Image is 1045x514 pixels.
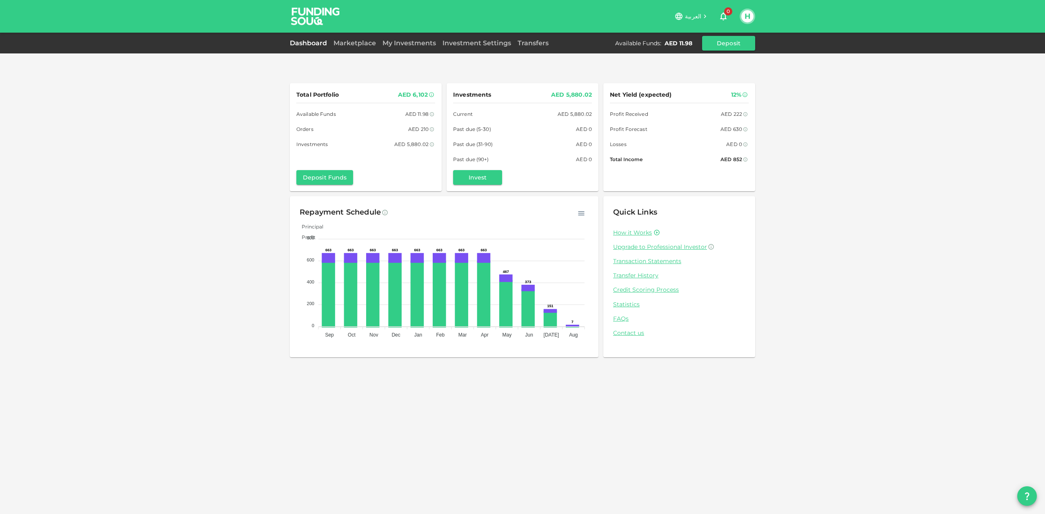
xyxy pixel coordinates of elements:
div: Available Funds : [615,39,661,47]
button: question [1017,486,1037,506]
button: 0 [715,8,731,24]
span: Quick Links [613,208,657,217]
div: AED 0 [576,140,592,148]
span: Past due (90+) [453,155,489,164]
a: Investment Settings [439,39,514,47]
tspan: Aug [569,332,578,338]
div: AED 0 [726,140,742,148]
div: AED 5,880.02 [558,110,592,118]
tspan: Jun [525,332,533,338]
div: AED 11.98 [665,39,692,47]
tspan: Mar [458,332,467,338]
div: AED 852 [720,155,742,164]
div: AED 5,880.02 [551,90,592,100]
div: AED 222 [721,110,742,118]
button: Deposit [702,36,755,51]
button: Deposit Funds [296,170,353,185]
span: Profit [296,234,316,240]
div: Repayment Schedule [300,206,381,219]
a: Marketplace [330,39,379,47]
a: Dashboard [290,39,330,47]
tspan: Jan [414,332,422,338]
span: Profit Forecast [610,125,647,133]
span: Current [453,110,473,118]
div: 12% [731,90,741,100]
a: Contact us [613,329,745,337]
button: Invest [453,170,502,185]
span: Past due (31-90) [453,140,493,148]
tspan: 600 [307,257,314,262]
div: AED 6,102 [398,90,428,100]
tspan: 800 [307,235,314,240]
span: العربية [685,13,701,20]
span: Net Yield (expected) [610,90,672,100]
a: How it Works [613,229,652,237]
span: 0 [724,7,732,16]
span: Total Income [610,155,643,164]
a: Transaction Statements [613,257,745,265]
span: Losses [610,140,627,148]
tspan: 0 [312,323,314,328]
div: AED 210 [408,125,429,133]
div: AED 5,880.02 [394,140,429,148]
div: AED 0 [576,125,592,133]
tspan: Dec [391,332,400,338]
span: Past due (5-30) [453,125,491,133]
span: Investments [296,140,328,148]
button: H [741,10,754,22]
a: Statistics [613,301,745,308]
tspan: 200 [307,301,314,306]
span: Total Portfolio [296,90,339,100]
a: My Investments [379,39,439,47]
span: Upgrade to Professional Investor [613,243,707,250]
tspan: Apr [481,332,489,338]
tspan: 400 [307,279,314,284]
div: AED 11.98 [405,110,429,118]
tspan: [DATE] [544,332,559,338]
a: FAQs [613,315,745,323]
div: AED 630 [720,125,742,133]
span: Investments [453,90,491,100]
a: Transfers [514,39,552,47]
tspan: Oct [348,332,356,338]
span: Orders [296,125,313,133]
span: Principal [296,224,323,230]
tspan: Feb [436,332,445,338]
tspan: Nov [369,332,378,338]
div: AED 0 [576,155,592,164]
span: Available Funds [296,110,336,118]
tspan: Sep [325,332,334,338]
a: Transfer History [613,272,745,279]
a: Upgrade to Professional Investor [613,243,745,251]
span: Profit Received [610,110,648,118]
tspan: May [502,332,511,338]
a: Credit Scoring Process [613,286,745,294]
